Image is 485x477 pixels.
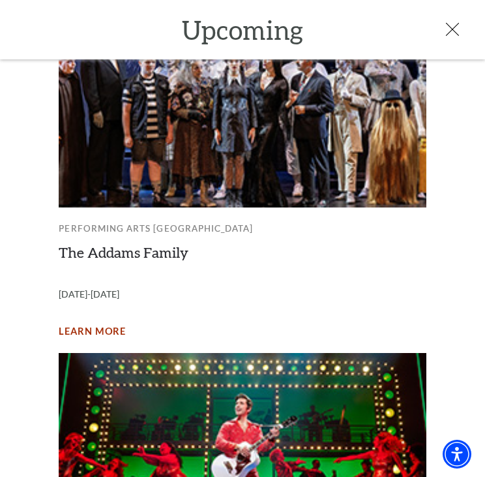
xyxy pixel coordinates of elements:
[59,324,126,340] a: Learn More The Addams Family
[59,243,188,261] a: The Addams Family
[59,279,426,310] p: [DATE]-[DATE]
[59,215,426,243] p: Performing Arts [GEOGRAPHIC_DATA]
[59,10,426,208] img: Performing Arts Fort Worth
[59,324,126,340] span: Learn More
[443,440,471,469] div: Accessibility Menu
